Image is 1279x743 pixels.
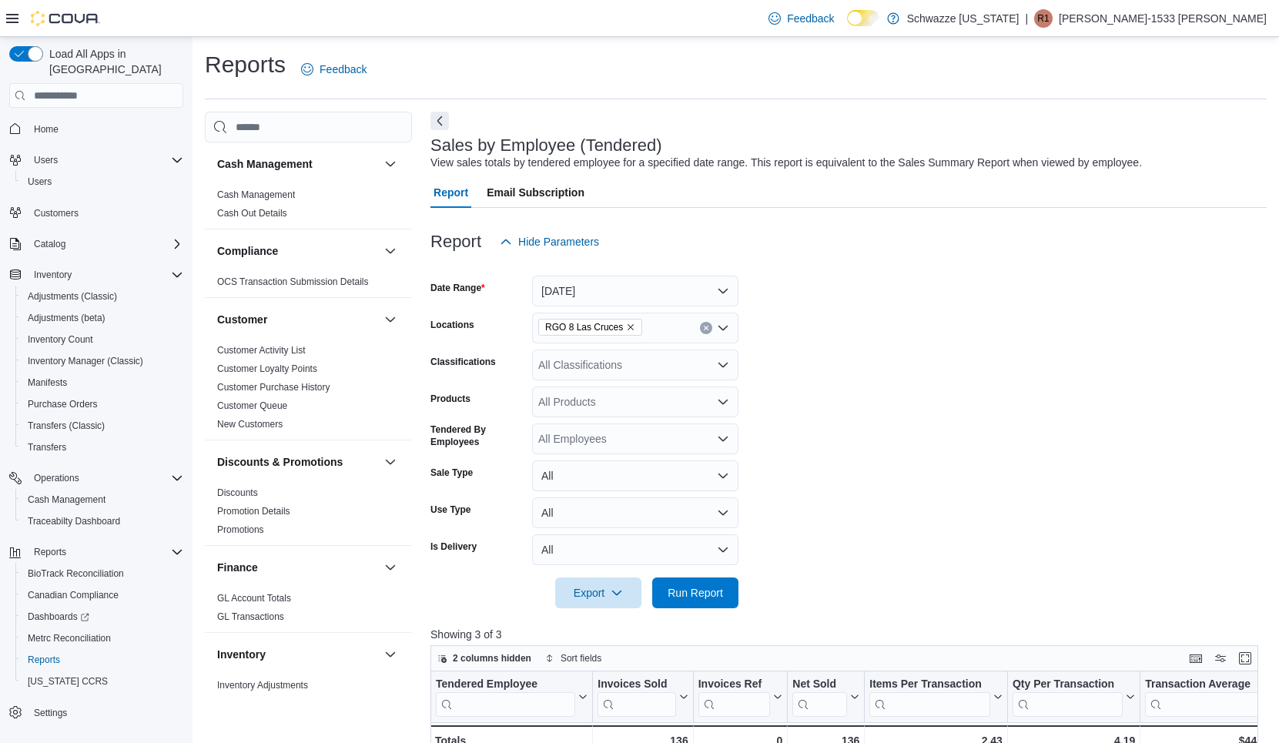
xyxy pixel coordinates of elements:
[28,203,183,223] span: Customers
[15,606,189,628] a: Dashboards
[28,543,183,561] span: Reports
[3,264,189,286] button: Inventory
[217,243,278,259] h3: Compliance
[381,645,400,664] button: Inventory
[28,420,105,432] span: Transfers (Classic)
[22,373,183,392] span: Manifests
[792,678,847,717] div: Net Sold
[28,333,93,346] span: Inventory Count
[34,207,79,219] span: Customers
[28,176,52,188] span: Users
[22,287,183,306] span: Adjustments (Classic)
[532,276,738,306] button: [DATE]
[430,155,1142,171] div: View sales totals by tendered employee for a specified date range. This report is equivalent to t...
[22,586,125,604] a: Canadian Compliance
[598,678,675,717] div: Invoices Sold
[15,671,189,692] button: [US_STATE] CCRS
[34,269,72,281] span: Inventory
[22,309,183,327] span: Adjustments (beta)
[436,678,575,717] div: Tendered Employee
[217,243,378,259] button: Compliance
[494,226,605,257] button: Hide Parameters
[15,489,189,510] button: Cash Management
[430,356,496,368] label: Classifications
[43,46,183,77] span: Load All Apps in [GEOGRAPHIC_DATA]
[381,558,400,577] button: Finance
[555,577,641,608] button: Export
[217,276,369,287] a: OCS Transaction Submission Details
[1145,678,1259,717] div: Transaction Average
[15,307,189,329] button: Adjustments (beta)
[217,156,378,172] button: Cash Management
[28,151,64,169] button: Users
[15,649,189,671] button: Reports
[205,484,412,545] div: Discounts & Promotions
[205,273,412,297] div: Compliance
[217,312,267,327] h3: Customer
[217,679,308,691] span: Inventory Adjustments
[22,564,183,583] span: BioTrack Reconciliation
[28,235,183,253] span: Catalog
[22,490,183,509] span: Cash Management
[487,177,584,208] span: Email Subscription
[3,149,189,171] button: Users
[28,120,65,139] a: Home
[217,593,291,604] a: GL Account Totals
[847,26,848,27] span: Dark Mode
[15,286,189,307] button: Adjustments (Classic)
[15,393,189,415] button: Purchase Orders
[205,49,286,80] h1: Reports
[539,649,608,668] button: Sort fields
[22,309,112,327] a: Adjustments (beta)
[217,506,290,517] a: Promotion Details
[22,512,126,530] a: Traceabilty Dashboard
[561,652,601,664] span: Sort fields
[381,310,400,329] button: Customer
[28,543,72,561] button: Reports
[217,524,264,535] a: Promotions
[28,312,105,324] span: Adjustments (beta)
[217,611,284,623] span: GL Transactions
[22,395,183,413] span: Purchase Orders
[430,393,470,405] label: Products
[34,472,79,484] span: Operations
[22,651,183,669] span: Reports
[22,438,72,457] a: Transfers
[869,678,990,717] div: Items Per Transaction
[28,441,66,453] span: Transfers
[3,233,189,255] button: Catalog
[22,352,149,370] a: Inventory Manager (Classic)
[3,117,189,139] button: Home
[1145,678,1271,717] button: Transaction Average
[22,564,130,583] a: BioTrack Reconciliation
[217,418,283,430] span: New Customers
[453,652,531,664] span: 2 columns hidden
[434,177,468,208] span: Report
[436,678,588,717] button: Tendered Employee
[626,323,635,332] button: Remove RGO 8 Las Cruces from selection in this group
[381,155,400,173] button: Cash Management
[34,154,58,166] span: Users
[381,242,400,260] button: Compliance
[847,10,879,26] input: Dark Mode
[217,680,308,691] a: Inventory Adjustments
[1236,649,1254,668] button: Enter fullscreen
[792,678,847,692] div: Net Sold
[430,504,470,516] label: Use Type
[792,678,859,717] button: Net Sold
[217,611,284,622] a: GL Transactions
[205,589,412,632] div: Finance
[28,589,119,601] span: Canadian Compliance
[698,678,771,717] div: Invoices Ref
[907,9,1020,28] p: Schwazze [US_STATE]
[205,186,412,229] div: Cash Management
[217,560,378,575] button: Finance
[28,290,117,303] span: Adjustments (Classic)
[22,287,123,306] a: Adjustments (Classic)
[22,672,114,691] a: [US_STATE] CCRS
[869,678,1003,717] button: Items Per Transaction
[700,322,712,334] button: Clear input
[1013,678,1135,717] button: Qty Per Transaction
[3,202,189,224] button: Customers
[430,233,481,251] h3: Report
